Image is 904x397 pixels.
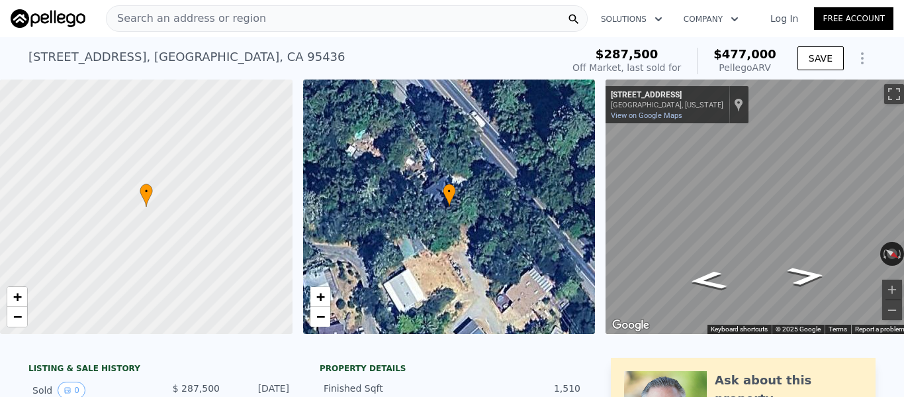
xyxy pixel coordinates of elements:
button: Rotate counterclockwise [880,242,887,266]
a: View on Google Maps [611,111,682,120]
a: Log In [754,12,814,25]
button: Zoom out [882,300,902,320]
span: − [13,308,22,325]
path: Go Northwest, River Rd [771,262,841,290]
div: Pellego ARV [713,61,776,74]
div: LISTING & SALE HISTORY [28,363,293,376]
div: • [443,184,456,207]
div: [STREET_ADDRESS] , [GEOGRAPHIC_DATA] , CA 95436 [28,48,345,66]
span: © 2025 Google [776,325,821,333]
span: + [316,288,324,305]
button: Company [673,7,749,31]
button: Rotate clockwise [897,242,904,266]
button: Zoom in [882,280,902,300]
img: Google [609,317,653,334]
a: Zoom out [310,307,330,327]
div: • [140,184,153,207]
div: Finished Sqft [324,382,452,395]
button: Solutions [590,7,673,31]
button: SAVE [797,46,844,70]
span: • [140,186,153,198]
span: + [13,288,22,305]
a: Zoom out [7,307,27,327]
span: Search an address or region [107,11,266,27]
a: Open this area in Google Maps (opens a new window) [609,317,653,334]
a: Show location on map [734,97,743,112]
a: Terms [829,325,847,333]
button: Show Options [849,45,876,72]
button: Toggle fullscreen view [884,84,904,104]
span: $287,500 [596,47,658,61]
path: Go Southeast, River Rd [673,266,743,294]
div: Property details [320,363,584,374]
button: Keyboard shortcuts [711,325,768,334]
img: Pellego [11,9,85,28]
span: • [443,186,456,198]
a: Zoom in [310,287,330,307]
div: [GEOGRAPHIC_DATA], [US_STATE] [611,101,723,109]
span: $ 287,500 [173,383,220,394]
span: $477,000 [713,47,776,61]
a: Zoom in [7,287,27,307]
div: 1,510 [452,382,580,395]
span: − [316,308,324,325]
div: [STREET_ADDRESS] [611,90,723,101]
a: Free Account [814,7,893,30]
div: Off Market, last sold for [572,61,681,74]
